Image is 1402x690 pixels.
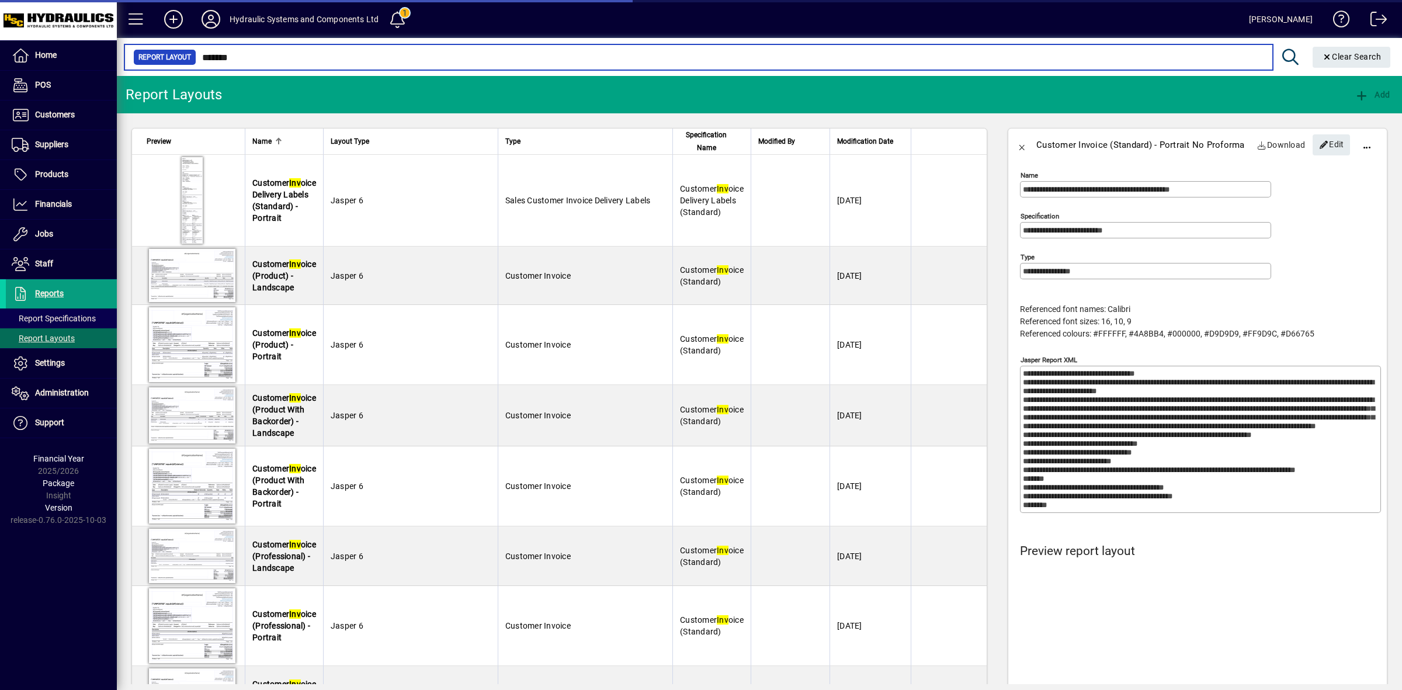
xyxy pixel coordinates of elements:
span: Referenced colours: #FFFFFF, #4A8BB4, #000000, #D9D9D9, #FF9D9C, #D66765 [1020,329,1314,338]
span: Referenced font sizes: 16, 10, 9 [1020,317,1132,326]
span: Jasper 6 [331,621,363,630]
button: Back [1008,131,1036,159]
mat-label: Name [1021,171,1038,179]
em: Inv [717,546,728,555]
em: Inv [717,184,728,193]
em: Inv [717,476,728,485]
span: Report Layout [138,51,191,63]
span: Report Layouts [12,334,75,343]
em: Inv [289,259,301,269]
div: Specification Name [680,129,744,154]
span: Customer oice (Product) - Portrait [252,328,316,361]
mat-label: Type [1021,253,1035,261]
td: [DATE] [830,305,911,385]
div: Type [505,135,665,148]
span: POS [35,80,51,89]
em: Inv [289,178,301,188]
em: Inv [289,393,301,403]
span: Customer oice (Standard) [680,405,744,426]
span: Jasper 6 [331,552,363,561]
span: Customer oice (Standard) [680,546,744,567]
span: Suppliers [35,140,68,149]
span: Reports [35,289,64,298]
span: Sales Customer Invoice Delivery Labels [505,196,651,205]
em: Inv [289,540,301,549]
span: Customer Invoice [505,481,571,491]
td: [DATE] [830,155,911,247]
span: Report Specifications [12,314,96,323]
div: Modification Date [837,135,904,148]
span: Customer oice Delivery Labels (Standard) [680,184,744,217]
a: Administration [6,379,117,408]
span: Package [43,479,74,488]
span: Customer Invoice [505,621,571,630]
span: Clear Search [1322,52,1382,61]
span: Jasper 6 [331,271,363,280]
button: Profile [192,9,230,30]
a: Download [1252,134,1310,155]
span: Customer oice (Professional) - Landscape [252,540,316,573]
div: Customer Invoice (Standard) - Portrait No Proforma [1036,136,1245,154]
span: Support [35,418,64,427]
span: Referenced font names: Calibri [1020,304,1130,314]
span: Customer oice (Product) - Landscape [252,259,316,292]
a: Report Layouts [6,328,117,348]
a: Jobs [6,220,117,249]
span: Add [1355,90,1390,99]
td: [DATE] [830,586,911,666]
em: Inv [289,464,301,473]
span: Specification Name [680,129,733,154]
div: Name [252,135,316,148]
a: Settings [6,349,117,378]
a: Report Specifications [6,308,117,328]
a: Suppliers [6,130,117,160]
a: POS [6,71,117,100]
div: [PERSON_NAME] [1249,10,1313,29]
a: Financials [6,190,117,219]
a: Knowledge Base [1324,2,1350,40]
span: Download [1257,136,1306,154]
td: [DATE] [830,385,911,446]
button: Add [155,9,192,30]
span: Type [505,135,520,148]
span: Customer oice (Product With Backorder) - Landscape [252,393,316,438]
span: Customer Invoice [505,552,571,561]
em: Inv [289,609,301,619]
span: Administration [35,388,89,397]
span: Version [45,503,72,512]
mat-label: Specification [1021,212,1059,220]
em: Inv [717,265,728,275]
button: Edit [1313,134,1350,155]
span: Customer oice (Standard) [680,476,744,497]
h4: Preview report layout [1020,544,1381,559]
span: Customer oice (Professional) - Portrait [252,609,316,642]
span: Edit [1319,135,1344,154]
span: Customer Invoice [505,340,571,349]
span: Settings [35,358,65,367]
a: Home [6,41,117,70]
span: Customer oice Delivery Labels (Standard) - Portrait [252,178,316,223]
em: Inv [289,328,301,338]
span: Layout Type [331,135,369,148]
a: Staff [6,249,117,279]
span: Jasper 6 [331,481,363,491]
button: More options [1353,131,1381,159]
span: Financial Year [33,454,84,463]
a: Products [6,160,117,189]
span: Name [252,135,272,148]
td: [DATE] [830,526,911,586]
button: Add [1352,84,1393,105]
td: [DATE] [830,446,911,526]
span: Modification Date [837,135,893,148]
span: Customers [35,110,75,119]
span: Modified By [758,135,795,148]
span: Customer Invoice [505,271,571,280]
span: Jasper 6 [331,196,363,205]
div: Layout Type [331,135,491,148]
mat-label: Jasper Report XML [1021,356,1077,364]
a: Customers [6,100,117,130]
a: Logout [1362,2,1387,40]
span: Home [35,50,57,60]
span: Jasper 6 [331,340,363,349]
